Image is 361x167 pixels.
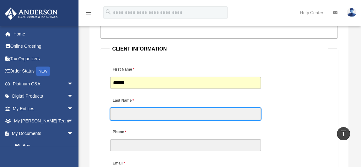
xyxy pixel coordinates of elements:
[110,65,136,74] label: First Name
[4,52,83,65] a: Tax Organizers
[105,8,112,15] i: search
[110,128,128,137] label: Phone
[4,127,83,140] a: My Documentsarrow_drop_down
[67,115,80,128] span: arrow_drop_down
[4,78,83,90] a: Platinum Q&Aarrow_drop_down
[347,8,356,17] img: User Pic
[4,90,83,103] a: Digital Productsarrow_drop_down
[85,11,92,16] a: menu
[9,140,83,152] a: Box
[67,102,80,115] span: arrow_drop_down
[3,8,60,20] img: Anderson Advisors Platinum Portal
[67,90,80,103] span: arrow_drop_down
[85,9,92,16] i: menu
[67,78,80,90] span: arrow_drop_down
[4,65,83,78] a: Order StatusNEW
[110,97,135,105] label: Last Name
[4,115,83,127] a: My [PERSON_NAME] Teamarrow_drop_down
[340,130,347,137] i: vertical_align_top
[110,45,328,53] legend: CLIENT INFORMATION
[4,28,83,40] a: Home
[67,127,80,140] span: arrow_drop_down
[36,67,50,76] div: NEW
[4,102,83,115] a: My Entitiesarrow_drop_down
[337,127,350,140] a: vertical_align_top
[4,40,83,53] a: Online Ordering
